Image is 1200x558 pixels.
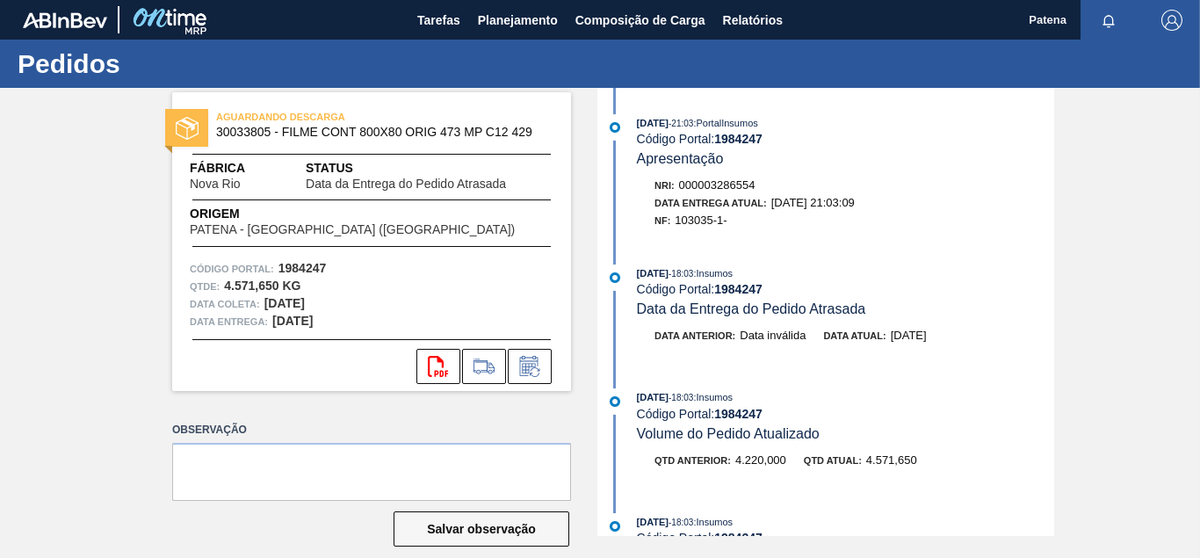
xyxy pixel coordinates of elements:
[823,330,886,341] span: Data atual:
[735,453,786,467] span: 4.220,000
[637,118,669,128] span: [DATE]
[610,521,620,532] img: atual
[190,313,268,330] span: Data entrega:
[637,392,669,402] span: [DATE]
[637,268,669,279] span: [DATE]
[693,517,733,527] span: : Insumos
[172,417,571,443] label: Observação
[190,205,553,223] span: Origem
[714,282,763,296] strong: 1984247
[637,517,669,527] span: [DATE]
[679,178,755,192] span: 000003286554
[637,301,866,316] span: Data da Entrega do Pedido Atrasada
[654,330,735,341] span: Data anterior:
[891,329,927,342] span: [DATE]
[306,178,506,191] span: Data da Entrega do Pedido Atrasada
[693,268,733,279] span: : Insumos
[654,215,670,226] span: NF:
[771,196,855,209] span: [DATE] 21:03:09
[610,122,620,133] img: atual
[723,10,783,31] span: Relatórios
[416,349,460,384] div: Abrir arquivo PDF
[190,260,274,278] span: Código Portal:
[190,278,220,295] span: Qtde :
[675,214,727,227] span: 103035-1-
[575,10,705,31] span: Composição de Carga
[306,159,553,178] span: Status
[714,132,763,146] strong: 1984247
[693,118,757,128] span: : PortalInsumos
[637,407,1054,421] div: Código Portal:
[417,10,460,31] span: Tarefas
[18,54,329,74] h1: Pedidos
[508,349,552,384] div: Informar alteração no pedido
[669,119,693,128] span: - 21:03
[190,295,260,313] span: Data coleta:
[478,10,558,31] span: Planejamento
[637,151,724,166] span: Apresentação
[654,180,675,191] span: Nri:
[654,455,731,466] span: Qtd anterior:
[654,198,767,208] span: Data Entrega Atual:
[216,108,462,126] span: AGUARDANDO DESCARGA
[804,455,862,466] span: Qtd atual:
[637,132,1054,146] div: Código Portal:
[637,426,820,441] span: Volume do Pedido Atualizado
[1081,8,1137,33] button: Notificações
[394,511,569,547] button: Salvar observação
[190,178,241,191] span: Nova Rio
[669,393,693,402] span: - 18:03
[190,159,296,178] span: Fábrica
[1161,10,1182,31] img: Logout
[190,223,515,236] span: PATENA - [GEOGRAPHIC_DATA] ([GEOGRAPHIC_DATA])
[278,261,327,275] strong: 1984247
[740,329,806,342] span: Data inválida
[693,392,733,402] span: : Insumos
[637,531,1054,545] div: Código Portal:
[714,531,763,545] strong: 1984247
[23,12,107,28] img: TNhmsLtSVTkK8tSr43FrP2fwEKptu5GPRR3wAAAABJRU5ErkJggg==
[610,396,620,407] img: atual
[176,117,199,140] img: status
[272,314,313,328] strong: [DATE]
[637,282,1054,296] div: Código Portal:
[610,272,620,283] img: atual
[866,453,917,467] span: 4.571,650
[264,296,305,310] strong: [DATE]
[224,279,300,293] strong: 4.571,650 KG
[462,349,506,384] div: Ir para Composição de Carga
[669,269,693,279] span: - 18:03
[714,407,763,421] strong: 1984247
[216,126,535,139] span: 30033805 - FILME CONT 800X80 ORIG 473 MP C12 429
[669,518,693,527] span: - 18:03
